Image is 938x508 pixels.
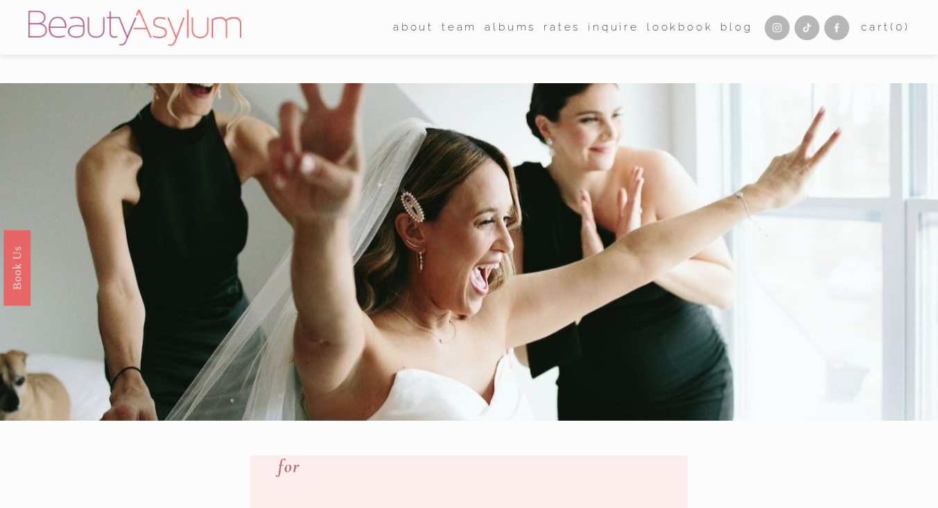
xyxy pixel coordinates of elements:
[588,17,639,38] a: Inquire
[890,21,910,33] span: ( )
[442,18,477,37] span: team
[765,15,790,40] a: Instagram
[544,17,580,38] a: Rates
[720,17,752,38] a: Blog
[861,18,910,37] a: Cart(0)
[3,229,31,305] a: Book Us
[393,18,434,37] span: about
[794,15,819,40] a: TikTok
[442,17,477,38] a: folder dropdown
[393,17,434,38] a: folder dropdown
[278,455,299,478] em: for
[824,15,849,40] a: Facebook
[896,21,905,33] span: 0
[647,17,713,38] a: Lookbook
[28,10,241,46] img: Beauty Asylum | Bridal Hair &amp; Makeup Charlotte &amp; Atlanta
[485,17,536,38] a: albums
